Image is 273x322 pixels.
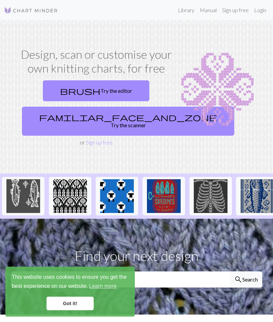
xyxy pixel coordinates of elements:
span: brush [60,86,100,96]
img: Sardines in a can [147,179,181,213]
button: Search [230,271,262,288]
a: Try the editor [43,80,149,101]
a: dismiss cookie message [47,297,94,310]
img: fishies :) [6,179,40,213]
button: Sheep socks [96,177,138,215]
button: New Piskel-1.png (2).png [189,177,232,215]
a: learn more about cookies [88,281,118,291]
a: Sign up free [86,139,113,145]
span: This website uses cookies to ensure you get the best experience on our website. [12,273,128,291]
img: New Piskel-1.png (2).png [194,179,227,213]
img: Logo [4,6,58,15]
h1: Design, scan or customise your own knitting charts, for free [19,47,173,75]
a: New Piskel-1.png (2).png [189,192,232,198]
div: cookieconsent [5,267,135,317]
button: Sardines in a can [143,177,185,215]
button: tracery [49,177,91,215]
a: Login [251,3,269,17]
img: tracery [53,179,87,213]
a: Sheep socks [96,192,138,198]
span: search [234,275,242,284]
div: or [19,78,173,146]
span: familiar_face_and_zone [39,112,217,122]
a: tracery [49,192,91,198]
button: fishies :) [2,177,44,215]
a: Try the scanner [22,107,234,136]
a: Sign up free [219,3,251,17]
a: fishies :) [2,192,44,198]
img: Sheep socks [100,179,134,213]
a: Sardines in a can [143,192,185,198]
a: Manual [197,3,219,17]
img: Chart example [181,47,254,132]
p: Find your next design [11,246,262,266]
a: Library [175,3,197,17]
